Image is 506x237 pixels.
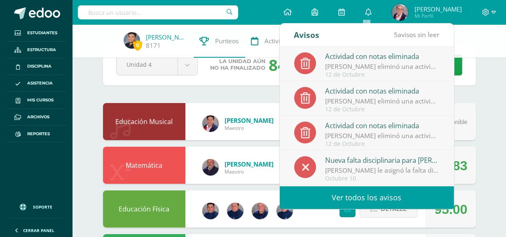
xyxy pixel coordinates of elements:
[325,166,440,175] div: [PERSON_NAME] le asignó la falta disciplinaria 'Falta B: Copiar o permitir copiar trabajos, en ex...
[33,204,53,210] span: Soporte
[27,80,53,87] span: Asistencia
[7,126,66,143] a: Reportes
[7,25,66,42] a: Estudiantes
[325,106,440,113] div: 12 de Octubre
[126,161,162,170] a: Matemática
[23,228,54,233] span: Cerrar panel
[10,196,63,216] a: Soporte
[394,30,440,39] span: avisos sin leer
[325,155,440,165] div: Nueva falta disciplinaria para [PERSON_NAME] [PERSON_NAME]
[325,62,440,71] div: [PERSON_NAME] eliminó una actividad en Ciencias Naturales B II Curso Secundaria
[103,190,185,228] div: Educación Física
[325,96,440,106] div: [PERSON_NAME] eliminó una actividad en Ciencias Naturales A II Curso Secundaria
[27,30,57,36] span: Estudiantes
[216,37,239,45] span: Punteos
[325,120,440,131] div: Actividad con notas eliminada
[325,141,440,148] div: 12 de Octubre
[194,25,245,58] a: Punteos
[252,203,268,219] img: 5e561b1b4745f30dac10328f2370a0d4.png
[133,40,142,50] span: 0
[7,59,66,75] a: Disciplina
[27,63,52,70] span: Disciplina
[27,131,50,137] span: Reportes
[7,92,66,109] a: Mis cursos
[7,42,66,59] a: Estructura
[27,97,54,103] span: Mis cursos
[146,41,161,50] a: 8171
[7,109,66,126] a: Archivos
[119,204,169,214] a: Educación Física
[103,103,185,140] div: Educación Musical
[78,5,238,19] input: Busca un usuario...
[103,147,185,184] div: Matemática
[202,203,219,219] img: 4006fe33169205415d824d67e5edd571.png
[225,160,274,168] a: [PERSON_NAME]
[202,159,219,176] img: 18b0f10993e16b3515ae56b14a94fdb2.png
[124,32,140,49] img: d3c225b506dfd15b0903d030e81856ca.png
[280,186,454,209] a: Ver todos los avisos
[27,47,56,53] span: Estructura
[325,71,440,78] div: 12 de Octubre
[325,85,440,96] div: Actividad con notas eliminada
[325,51,440,61] div: Actividad con notas eliminada
[394,30,398,39] span: 5
[392,4,408,21] img: cb4066c05fad8c9475a4354f73f48469.png
[325,175,440,182] div: Octubre 10
[27,114,49,120] span: Archivos
[294,23,320,46] div: Avisos
[276,203,293,219] img: 9ecbe07bdee1ad8edd933d8244312c74.png
[7,75,66,92] a: Asistencia
[117,55,197,75] a: Unidad 4
[325,131,440,141] div: [PERSON_NAME] eliminó una actividad en Ciencias Naturales A II Curso Secundaria
[115,117,173,126] a: Educación Musical
[265,37,298,45] span: Actividades
[415,5,462,13] span: [PERSON_NAME]
[210,58,265,71] span: La unidad aún no ha finalizado
[269,54,309,75] div: 84.47
[202,115,219,132] img: a8e4ad95003d361ecb92756a2a34f672.png
[225,116,274,124] a: [PERSON_NAME]
[127,55,167,74] span: Unidad 4
[146,33,187,41] a: [PERSON_NAME]
[433,119,468,125] span: No disponible
[245,25,305,58] a: Actividades
[227,203,244,219] img: 1c38046ccfa38abdac5b3f2345700fb5.png
[225,168,274,175] span: Maestro
[225,124,274,131] span: Maestro
[434,191,467,228] div: 95.00
[415,12,462,19] span: Mi Perfil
